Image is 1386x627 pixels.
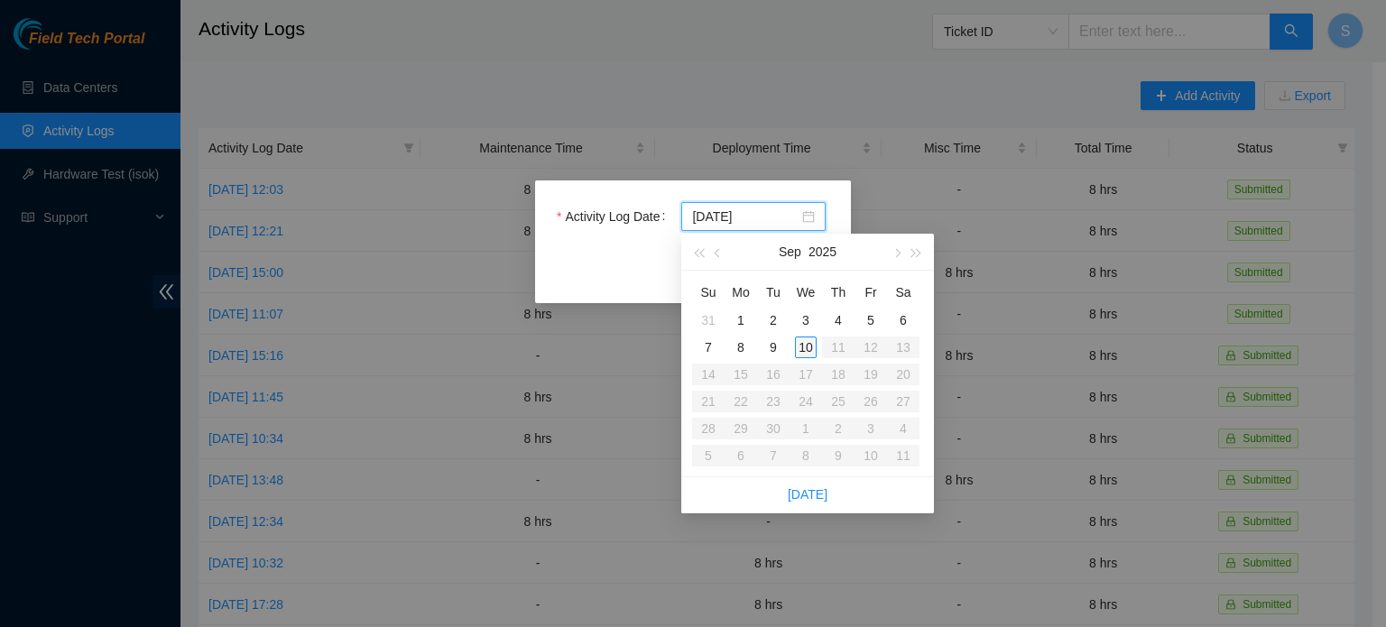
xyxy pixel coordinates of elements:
td: 2025-08-31 [692,307,725,334]
td: 2025-09-02 [757,307,790,334]
div: 8 [730,337,752,358]
button: Sep [779,234,801,270]
th: Sa [887,278,919,307]
td: 2025-09-08 [725,334,757,361]
div: 3 [795,309,817,331]
th: Th [822,278,855,307]
div: 4 [827,309,849,331]
a: [DATE] [788,487,827,502]
th: Tu [757,278,790,307]
td: 2025-09-05 [855,307,887,334]
th: We [790,278,822,307]
div: 5 [860,309,882,331]
td: 2025-09-03 [790,307,822,334]
input: Activity Log Date [692,207,799,226]
label: Activity Log Date [557,202,672,231]
td: 2025-09-07 [692,334,725,361]
div: 9 [762,337,784,358]
th: Mo [725,278,757,307]
td: 2025-09-04 [822,307,855,334]
div: 31 [698,309,719,331]
td: 2025-09-01 [725,307,757,334]
td: 2025-09-09 [757,334,790,361]
div: 6 [892,309,914,331]
div: 1 [730,309,752,331]
div: 7 [698,337,719,358]
td: 2025-09-06 [887,307,919,334]
div: 10 [795,337,817,358]
div: 2 [762,309,784,331]
td: 2025-09-10 [790,334,822,361]
th: Fr [855,278,887,307]
button: 2025 [808,234,836,270]
th: Su [692,278,725,307]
